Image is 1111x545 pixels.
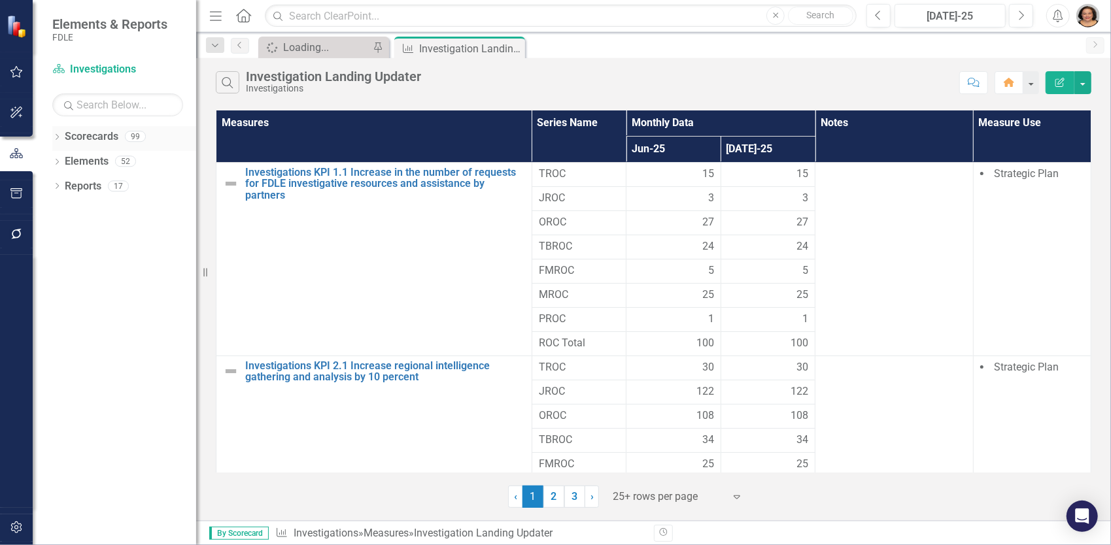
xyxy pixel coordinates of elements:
button: Nancy Verhine [1076,4,1100,27]
span: 108 [791,408,808,423]
span: 24 [702,239,714,254]
div: 99 [125,131,146,142]
span: Strategic Plan [995,167,1059,180]
span: By Scorecard [209,527,269,540]
td: Double-Click to Edit [532,283,626,307]
td: Double-Click to Edit [626,404,721,428]
td: Double-Click to Edit [626,210,721,235]
a: Investigations KPI 2.1 Increase regional intelligence gathering and analysis by 10 percent [245,360,525,383]
small: FDLE [52,32,167,42]
span: JROC [539,384,619,399]
td: Double-Click to Edit [626,428,721,452]
div: Investigation Landing Updater [246,69,421,84]
span: 122 [696,384,714,399]
span: › [590,490,594,503]
a: Reports [65,179,101,194]
a: Investigations [52,62,183,77]
span: TROC [539,360,619,375]
span: Search [807,10,835,20]
td: Double-Click to Edit [721,283,815,307]
span: 100 [791,336,808,351]
span: 15 [702,167,714,182]
td: Double-Click to Edit [721,452,815,476]
span: 3 [708,191,714,206]
a: Scorecards [65,129,118,144]
a: Investigations KPI 1.1 Increase in the number of requests for FDLE investigative resources and as... [245,167,525,201]
button: [DATE]-25 [895,4,1006,27]
div: Open Intercom Messenger [1067,501,1098,532]
td: Double-Click to Edit [721,404,815,428]
td: Double-Click to Edit [532,355,626,380]
td: Double-Click to Edit [532,307,626,331]
td: Double-Click to Edit [721,259,815,283]
input: Search ClearPoint... [265,5,857,27]
button: Search [788,7,853,25]
img: ClearPoint Strategy [7,15,29,38]
span: 1 [708,312,714,327]
a: 2 [543,486,564,508]
td: Double-Click to Edit [626,235,721,259]
div: Investigation Landing Updater [414,527,553,539]
input: Search Below... [52,93,183,116]
td: Double-Click to Edit [532,210,626,235]
div: 52 [115,156,136,167]
td: Double-Click to Edit [626,259,721,283]
td: Double-Click to Edit [532,162,626,186]
span: 3 [802,191,808,206]
span: MROC [539,288,619,303]
span: TROC [539,167,619,182]
td: Double-Click to Edit [532,235,626,259]
span: 25 [796,457,808,472]
span: 1 [522,486,543,508]
span: TBROC [539,433,619,448]
div: Investigations [246,84,421,93]
span: 34 [702,433,714,448]
td: Double-Click to Edit [532,380,626,404]
div: » » [275,526,644,541]
td: Double-Click to Edit [721,162,815,186]
span: 108 [696,408,714,423]
span: 15 [796,167,808,182]
span: 27 [796,215,808,230]
span: 1 [802,312,808,327]
span: JROC [539,191,619,206]
span: 30 [702,360,714,375]
img: Not Defined [223,363,239,379]
a: 3 [564,486,585,508]
div: Investigation Landing Updater [419,41,522,57]
td: Double-Click to Edit [626,162,721,186]
td: Double-Click to Edit [721,186,815,210]
span: PROC [539,312,619,327]
td: Double-Click to Edit [815,162,973,355]
span: 5 [802,263,808,278]
span: 25 [702,457,714,472]
td: Double-Click to Edit [532,428,626,452]
span: 30 [796,360,808,375]
td: Double-Click to Edit [721,355,815,380]
span: TBROC [539,239,619,254]
td: Double-Click to Edit [626,452,721,476]
a: Investigations [294,527,358,539]
span: 122 [791,384,808,399]
td: Double-Click to Edit [532,259,626,283]
span: Elements & Reports [52,16,167,32]
td: Double-Click to Edit [721,210,815,235]
td: Double-Click to Edit [626,186,721,210]
span: OROC [539,408,619,423]
span: 5 [708,263,714,278]
span: ROC Total [539,336,619,351]
span: OROC [539,215,619,230]
span: 27 [702,215,714,230]
img: Not Defined [223,176,239,191]
span: 25 [702,288,714,303]
span: FMROC [539,457,619,472]
a: Loading... [262,39,369,56]
span: 100 [696,336,714,351]
td: Double-Click to Edit [721,380,815,404]
div: 17 [108,180,129,191]
td: Double-Click to Edit [532,186,626,210]
td: Double-Click to Edit [973,162,1091,355]
a: Elements [65,154,109,169]
span: Strategic Plan [995,361,1059,373]
td: Double-Click to Edit [626,380,721,404]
